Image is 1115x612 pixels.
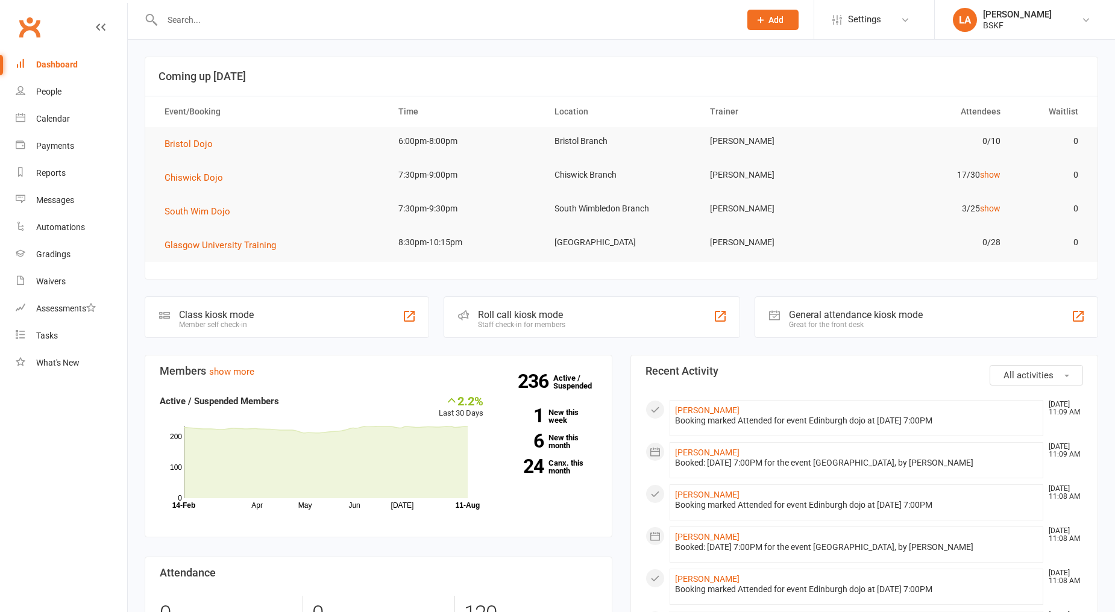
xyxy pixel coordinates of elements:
th: Event/Booking [154,96,388,127]
a: Automations [16,214,127,241]
div: Payments [36,141,74,151]
div: Gradings [36,249,71,259]
a: People [16,78,127,105]
td: 8:30pm-10:15pm [388,228,544,257]
div: [PERSON_NAME] [983,9,1052,20]
a: [PERSON_NAME] [675,532,740,542]
td: [PERSON_NAME] [699,127,855,155]
div: 2.2% [439,394,483,407]
button: Add [747,10,799,30]
a: [PERSON_NAME] [675,490,740,499]
a: What's New [16,349,127,376]
a: Clubworx [14,12,45,42]
div: Automations [36,222,85,232]
th: Time [388,96,544,127]
div: Staff check-in for members [478,320,565,329]
a: [PERSON_NAME] [675,574,740,584]
time: [DATE] 11:09 AM [1043,443,1082,458]
td: 3/25 [855,195,1011,223]
a: show [980,170,1000,180]
strong: 1 [501,407,544,425]
td: [GEOGRAPHIC_DATA] [544,228,700,257]
td: 0 [1011,127,1089,155]
a: [PERSON_NAME] [675,448,740,457]
div: What's New [36,358,80,367]
div: Booked: [DATE] 7:00PM for the event [GEOGRAPHIC_DATA], by [PERSON_NAME] [675,542,1038,552]
div: Messages [36,195,74,205]
td: [PERSON_NAME] [699,161,855,189]
div: Great for the front desk [789,320,923,329]
strong: Active / Suspended Members [160,396,279,407]
div: LA [953,8,977,32]
a: Dashboard [16,51,127,78]
button: All activities [990,365,1083,386]
td: 7:30pm-9:00pm [388,161,544,189]
div: Booking marked Attended for event Edinburgh dojo at [DATE] 7:00PM [675,416,1038,426]
td: Chiswick Branch [544,161,700,189]
div: BSKF [983,20,1052,31]
div: Roll call kiosk mode [478,309,565,320]
time: [DATE] 11:09 AM [1043,401,1082,416]
strong: 236 [518,372,553,390]
th: Trainer [699,96,855,127]
div: Booking marked Attended for event Edinburgh dojo at [DATE] 7:00PM [675,500,1038,510]
h3: Attendance [160,567,597,579]
span: All activities [1003,370,1054,381]
span: Bristol Dojo [165,139,213,149]
a: show [980,204,1000,213]
td: [PERSON_NAME] [699,195,855,223]
td: 0/28 [855,228,1011,257]
div: People [36,87,61,96]
td: 17/30 [855,161,1011,189]
span: Add [768,15,784,25]
div: Tasks [36,331,58,340]
a: Messages [16,187,127,214]
td: [PERSON_NAME] [699,228,855,257]
time: [DATE] 11:08 AM [1043,485,1082,501]
time: [DATE] 11:08 AM [1043,527,1082,543]
button: Glasgow University Training [165,238,284,252]
td: Bristol Branch [544,127,700,155]
h3: Members [160,365,597,377]
a: Reports [16,160,127,187]
a: Calendar [16,105,127,133]
button: Bristol Dojo [165,137,221,151]
th: Waitlist [1011,96,1089,127]
span: Glasgow University Training [165,240,276,251]
td: 0 [1011,228,1089,257]
td: South Wimbledon Branch [544,195,700,223]
div: Member self check-in [179,320,254,329]
span: Settings [848,6,881,33]
td: 0 [1011,161,1089,189]
div: Class kiosk mode [179,309,254,320]
td: 0 [1011,195,1089,223]
h3: Coming up [DATE] [159,70,1084,83]
a: Gradings [16,241,127,268]
div: Dashboard [36,60,78,69]
a: show more [209,366,254,377]
h3: Recent Activity [645,365,1083,377]
a: Payments [16,133,127,160]
th: Location [544,96,700,127]
a: [PERSON_NAME] [675,405,740,415]
td: 6:00pm-8:00pm [388,127,544,155]
a: Waivers [16,268,127,295]
button: South Wim Dojo [165,204,239,219]
strong: 6 [501,432,544,450]
div: Booking marked Attended for event Edinburgh dojo at [DATE] 7:00PM [675,584,1038,595]
td: 0/10 [855,127,1011,155]
div: Waivers [36,276,66,286]
a: Assessments [16,295,127,322]
th: Attendees [855,96,1011,127]
span: Chiswick Dojo [165,172,223,183]
input: Search... [159,11,732,28]
div: General attendance kiosk mode [789,309,923,320]
a: 1New this week [501,408,597,424]
td: 7:30pm-9:30pm [388,195,544,223]
strong: 24 [501,457,544,475]
a: Tasks [16,322,127,349]
a: 6New this month [501,434,597,449]
div: Last 30 Days [439,394,483,420]
div: Assessments [36,304,96,313]
time: [DATE] 11:08 AM [1043,569,1082,585]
